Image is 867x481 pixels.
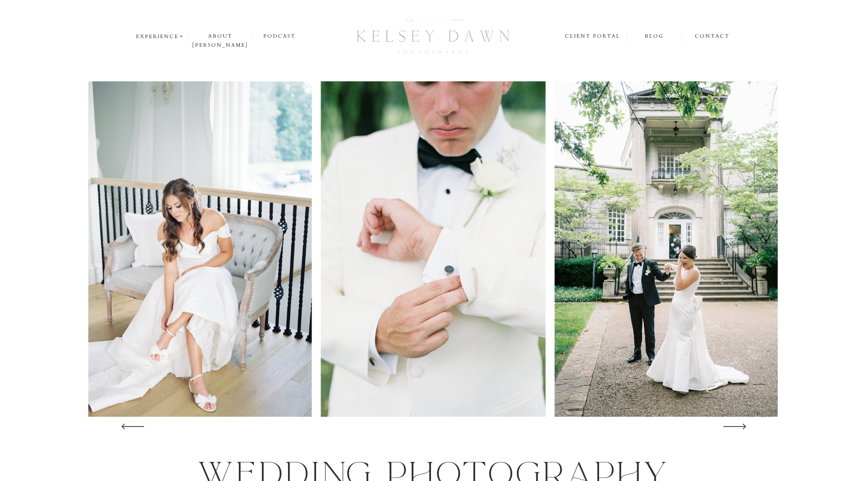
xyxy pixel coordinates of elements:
[627,32,681,41] a: blog
[136,32,185,41] a: experience
[252,32,307,41] a: podcast
[695,32,730,42] a: contact
[565,32,622,42] a: client portal
[189,32,251,41] a: about [PERSON_NAME]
